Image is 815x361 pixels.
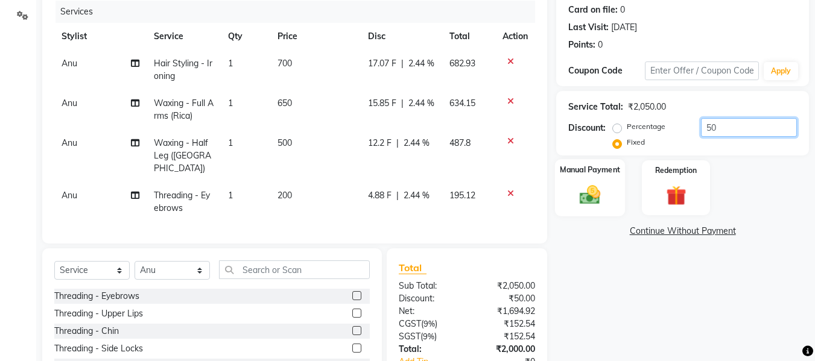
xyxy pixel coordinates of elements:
th: Service [147,23,221,50]
span: 195.12 [449,190,475,201]
th: Disc [361,23,442,50]
input: Enter Offer / Coupon Code [645,61,759,80]
th: Total [442,23,496,50]
div: [DATE] [611,21,637,34]
div: 0 [598,39,603,51]
span: Threading - Eyebrows [154,190,210,213]
th: Action [495,23,535,50]
span: 487.8 [449,137,471,148]
span: Waxing - Half Leg ([GEOGRAPHIC_DATA]) [154,137,211,174]
span: 4.88 F [368,189,392,202]
span: 15.85 F [368,97,396,110]
div: Card on file: [568,4,618,16]
span: Anu [62,190,77,201]
div: Discount: [568,122,606,134]
span: 682.93 [449,58,475,69]
span: | [396,189,399,202]
span: 1 [228,137,233,148]
span: 2.44 % [404,137,430,149]
div: ₹152.54 [467,318,544,330]
div: ₹152.54 [467,330,544,343]
div: Points: [568,39,595,51]
div: ₹2,050.00 [628,101,666,113]
div: Sub Total: [390,280,467,292]
span: 9% [423,319,435,328]
span: 1 [228,98,233,108]
label: Percentage [627,121,665,132]
span: 2.44 % [404,189,430,202]
span: 17.07 F [368,57,396,70]
div: ₹1,694.92 [467,305,544,318]
span: 12.2 F [368,137,392,149]
a: Continue Without Payment [559,225,807,237]
button: Apply [764,62,798,80]
div: Threading - Eyebrows [54,290,139,303]
div: ( ) [390,318,467,330]
span: 700 [277,58,292,69]
div: 0 [620,4,625,16]
label: Redemption [655,165,697,176]
span: Anu [62,98,77,108]
th: Price [270,23,361,50]
div: Service Total: [568,101,623,113]
label: Manual Payment [560,164,620,175]
span: SGST [399,331,420,342]
span: 634.15 [449,98,475,108]
div: Discount: [390,292,467,305]
div: ₹50.00 [467,292,544,305]
div: ( ) [390,330,467,343]
span: CGST [399,318,421,329]
div: ₹2,050.00 [467,280,544,292]
span: | [396,137,399,149]
span: 200 [277,190,292,201]
div: Total: [390,343,467,356]
div: Threading - Side Locks [54,342,143,355]
span: 650 [277,98,292,108]
th: Qty [221,23,270,50]
span: Anu [62,137,77,148]
span: Anu [62,58,77,69]
span: 2.44 % [408,97,434,110]
span: Total [399,262,427,274]
div: Coupon Code [568,64,644,77]
span: | [401,57,404,70]
span: 9% [423,331,434,341]
div: Threading - Chin [54,325,119,337]
div: Threading - Upper Lips [54,307,143,320]
div: Last Visit: [568,21,609,34]
span: 1 [228,190,233,201]
img: _gift.svg [660,183,693,208]
th: Stylist [54,23,147,50]
span: 1 [228,58,233,69]
span: Waxing - Full Arms (Rica) [154,98,214,121]
div: ₹2,000.00 [467,343,544,356]
span: 500 [277,137,292,148]
span: Hair Styling - Ironing [154,58,212,81]
span: | [401,97,404,110]
span: 2.44 % [408,57,434,70]
div: Net: [390,305,467,318]
img: _cash.svg [573,183,607,207]
div: Services [55,1,544,23]
label: Fixed [627,137,645,148]
input: Search or Scan [219,260,370,279]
